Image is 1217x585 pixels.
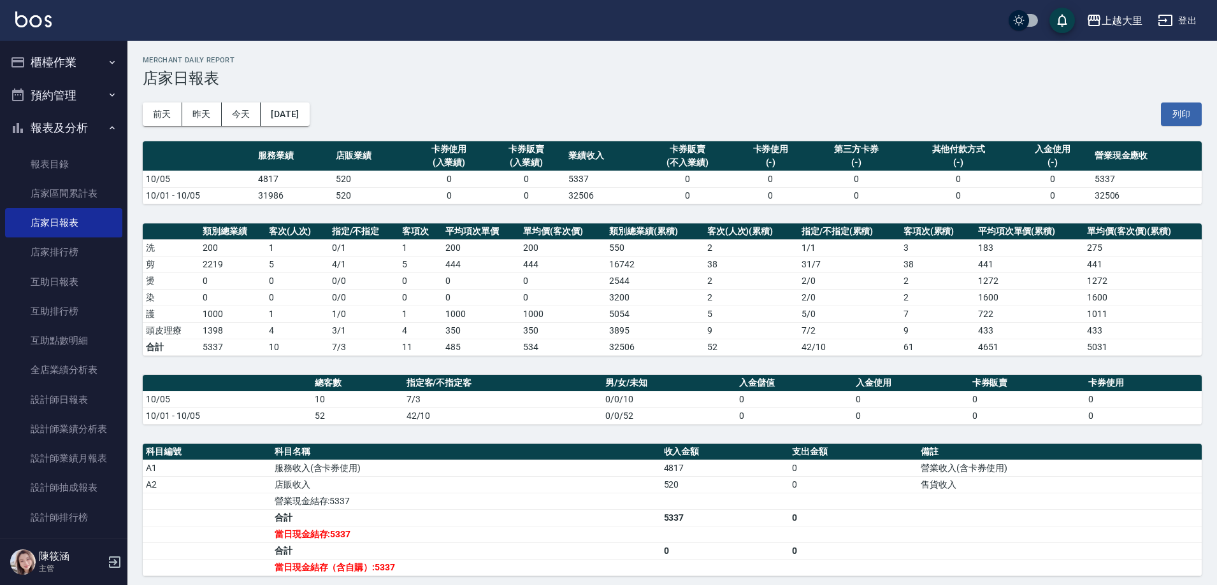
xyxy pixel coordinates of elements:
td: 0 [199,272,266,289]
td: 722 [975,306,1084,322]
td: 7 / 2 [798,322,900,339]
th: 總客數 [312,375,403,391]
table: a dense table [143,444,1202,576]
td: 0 [853,407,969,424]
div: (-) [812,156,900,169]
div: 卡券使用 [414,143,485,156]
td: 10 [266,339,329,355]
td: 534 [520,339,606,355]
td: 4817 [255,171,333,187]
td: 200 [520,239,606,256]
div: (入業績) [414,156,485,169]
div: 第三方卡券 [812,143,900,156]
td: A2 [143,476,271,493]
td: 0 [266,289,329,306]
th: 支出金額 [789,444,918,460]
td: 0 [904,171,1014,187]
td: 0 / 1 [329,239,400,256]
td: 0 [487,171,565,187]
td: 營業現金結存:5337 [271,493,661,509]
td: 200 [199,239,266,256]
td: 1600 [975,289,1084,306]
div: 卡券販賣 [491,143,562,156]
td: 2 / 0 [798,272,900,289]
td: 1 / 0 [329,306,400,322]
td: 0 [487,187,565,204]
td: 1 / 1 [798,239,900,256]
th: 類別總業績(累積) [606,223,703,240]
th: 指定/不指定(累積) [798,223,900,240]
td: 0 [904,187,1014,204]
td: 0 [1085,391,1202,407]
td: 200 [442,239,520,256]
td: 3 [900,239,975,256]
th: 卡券使用 [1085,375,1202,391]
td: 2544 [606,272,703,289]
th: 卡券販賣 [969,375,1086,391]
td: 2 [704,239,798,256]
td: 0 [410,187,488,204]
td: 0 [399,272,442,289]
td: 550 [606,239,703,256]
td: 350 [520,322,606,339]
td: 1011 [1084,306,1202,322]
a: 全店業績分析表 [5,355,122,384]
button: 上越大里 [1081,8,1148,34]
td: 4 / 1 [329,256,400,272]
td: 0 / 0 [329,272,400,289]
td: 4 [266,322,329,339]
h5: 陳筱涵 [39,550,104,563]
button: 登出 [1153,9,1202,32]
td: 0 [809,187,903,204]
button: 櫃檯作業 [5,46,122,79]
td: 店販收入 [271,476,661,493]
td: 0 [969,407,1086,424]
td: 441 [975,256,1084,272]
th: 指定/不指定 [329,223,400,240]
td: 350 [442,322,520,339]
button: 預約管理 [5,79,122,112]
td: 0 [643,187,732,204]
th: 入金儲值 [736,375,853,391]
a: 互助日報表 [5,267,122,297]
td: 4651 [975,339,1084,355]
td: 5 / 0 [798,306,900,322]
td: 32506 [606,339,703,355]
td: 0 [789,476,918,493]
th: 單均價(客次價)(累積) [1084,223,1202,240]
th: 客次(人次) [266,223,329,240]
td: 2 [704,272,798,289]
button: [DATE] [261,102,309,126]
th: 服務業績 [255,141,333,171]
a: 報表目錄 [5,150,122,179]
a: 互助點數明細 [5,326,122,355]
td: 7/3 [329,339,400,355]
th: 入金使用 [853,375,969,391]
td: 2 [900,272,975,289]
th: 男/女/未知 [602,375,736,391]
td: 0 [1085,407,1202,424]
td: 485 [442,339,520,355]
td: 1 [399,306,442,322]
th: 科目編號 [143,444,271,460]
td: 5 [704,306,798,322]
td: 0 [643,171,732,187]
td: 0 [736,407,853,424]
td: 433 [1084,322,1202,339]
td: 31 / 7 [798,256,900,272]
button: 今天 [222,102,261,126]
th: 營業現金應收 [1091,141,1202,171]
th: 科目名稱 [271,444,661,460]
td: 9 [704,322,798,339]
td: 433 [975,322,1084,339]
div: (-) [735,156,807,169]
div: 入金使用 [1017,143,1088,156]
td: 當日現金結存:5337 [271,526,661,542]
td: 4 [399,322,442,339]
td: 1600 [1084,289,1202,306]
div: (不入業績) [646,156,729,169]
td: 183 [975,239,1084,256]
td: 0 [789,460,918,476]
td: 0 [732,187,810,204]
td: 52 [704,339,798,355]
